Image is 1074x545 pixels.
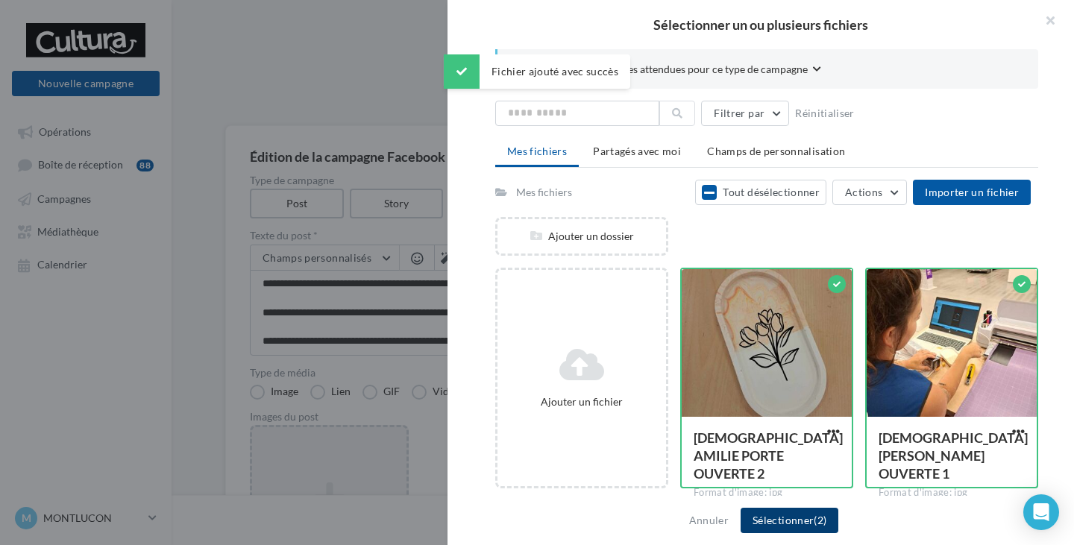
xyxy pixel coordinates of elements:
[503,394,660,409] div: Ajouter un fichier
[925,186,1019,198] span: Importer un fichier
[701,101,789,126] button: Filtrer par
[471,18,1050,31] h2: Sélectionner un ou plusieurs fichiers
[741,508,838,533] button: Sélectionner(2)
[814,514,826,526] span: (2)
[516,185,572,200] div: Mes fichiers
[789,104,861,122] button: Réinitialiser
[845,186,882,198] span: Actions
[497,229,666,244] div: Ajouter un dossier
[507,145,567,157] span: Mes fichiers
[913,180,1031,205] button: Importer un fichier
[521,62,808,77] span: Consulter les contraintes attendues pour ce type de campagne
[879,486,1025,500] div: Format d'image: jpg
[694,429,843,482] span: JESMONITE AMILIE PORTE OUVERTE 2
[879,429,1028,482] span: JESMONITE EMILIE PORTE OUVERTE 1
[832,180,907,205] button: Actions
[444,54,630,89] div: Fichier ajouté avec succès
[683,511,735,529] button: Annuler
[593,145,681,157] span: Partagés avec moi
[694,486,840,500] div: Format d'image: jpg
[707,145,845,157] span: Champs de personnalisation
[695,180,826,205] button: Tout désélectionner
[521,61,821,80] button: Consulter les contraintes attendues pour ce type de campagne
[1023,494,1059,530] div: Open Intercom Messenger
